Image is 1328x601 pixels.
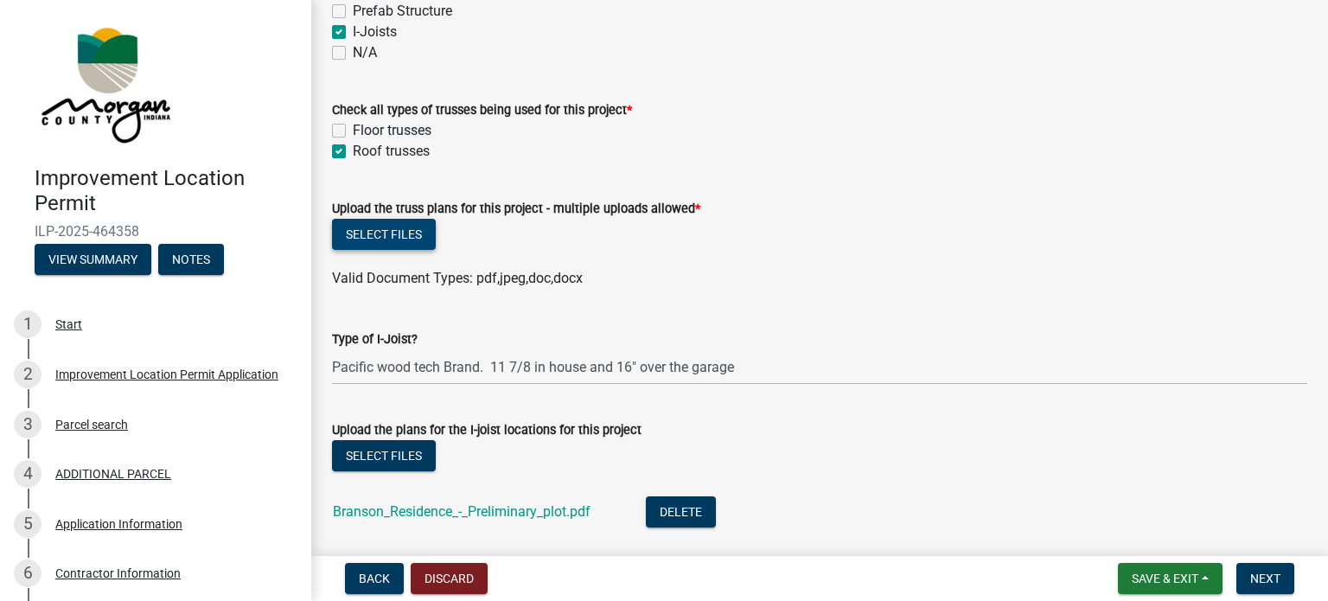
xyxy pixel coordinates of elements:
[353,42,377,63] label: N/A
[158,244,224,275] button: Notes
[35,244,151,275] button: View Summary
[14,559,41,587] div: 6
[55,368,278,380] div: Improvement Location Permit Application
[332,440,436,471] button: Select files
[345,563,404,594] button: Back
[332,270,583,286] span: Valid Document Types: pdf,jpeg,doc,docx
[332,203,700,215] label: Upload the truss plans for this project - multiple uploads allowed
[646,505,716,521] wm-modal-confirm: Delete Document
[35,18,174,148] img: Morgan County, Indiana
[55,567,181,579] div: Contractor Information
[14,460,41,488] div: 4
[332,219,436,250] button: Select files
[55,518,182,530] div: Application Information
[35,223,277,240] span: ILP-2025-464358
[55,468,171,480] div: ADDITIONAL PARCEL
[1236,563,1294,594] button: Next
[353,120,431,141] label: Floor trusses
[646,496,716,527] button: Delete
[55,419,128,431] div: Parcel search
[333,503,591,520] a: Branson_Residence_-_Preliminary_plot.pdf
[14,510,41,538] div: 5
[14,361,41,388] div: 2
[158,253,224,267] wm-modal-confirm: Notes
[55,318,82,330] div: Start
[332,425,642,437] label: Upload the plans for the I-joist locations for this project
[332,334,418,346] label: Type of I-Joist?
[1250,572,1280,585] span: Next
[1132,572,1198,585] span: Save & Exit
[35,253,151,267] wm-modal-confirm: Summary
[411,563,488,594] button: Discard
[332,105,632,117] label: Check all types of trusses being used for this project
[353,22,397,42] label: I-Joists
[14,411,41,438] div: 3
[35,166,297,216] h4: Improvement Location Permit
[353,1,452,22] label: Prefab Structure
[14,310,41,338] div: 1
[353,141,430,162] label: Roof trusses
[359,572,390,585] span: Back
[1118,563,1223,594] button: Save & Exit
